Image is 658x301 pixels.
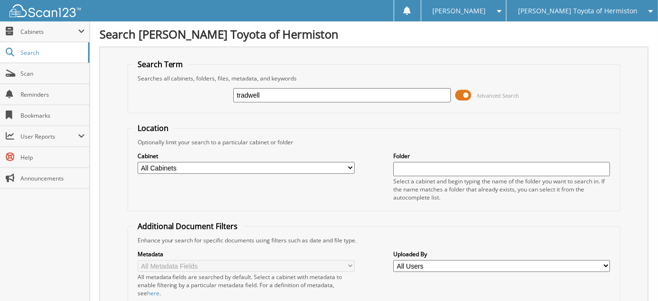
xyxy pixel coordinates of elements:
[20,153,85,161] span: Help
[133,221,243,231] legend: Additional Document Filters
[133,74,616,82] div: Searches all cabinets, folders, files, metadata, and keywords
[20,132,78,140] span: User Reports
[138,273,355,297] div: All metadata fields are searched by default. Select a cabinet with metadata to enable filtering b...
[133,123,173,133] legend: Location
[433,8,486,14] span: [PERSON_NAME]
[20,90,85,99] span: Reminders
[610,255,658,301] iframe: Chat Widget
[393,152,610,160] label: Folder
[147,289,160,297] a: here
[100,26,648,42] h1: Search [PERSON_NAME] Toyota of Hermiston
[518,8,638,14] span: [PERSON_NAME] Toyota of Hermiston
[20,174,85,182] span: Announcements
[20,70,85,78] span: Scan
[20,111,85,120] span: Bookmarks
[393,250,610,258] label: Uploaded By
[138,250,355,258] label: Metadata
[10,4,81,17] img: scan123-logo-white.svg
[133,236,616,244] div: Enhance your search for specific documents using filters such as date and file type.
[477,92,519,99] span: Advanced Search
[138,152,355,160] label: Cabinet
[20,28,78,36] span: Cabinets
[393,177,610,201] div: Select a cabinet and begin typing the name of the folder you want to search in. If the name match...
[20,49,83,57] span: Search
[133,59,188,70] legend: Search Term
[133,138,616,146] div: Optionally limit your search to a particular cabinet or folder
